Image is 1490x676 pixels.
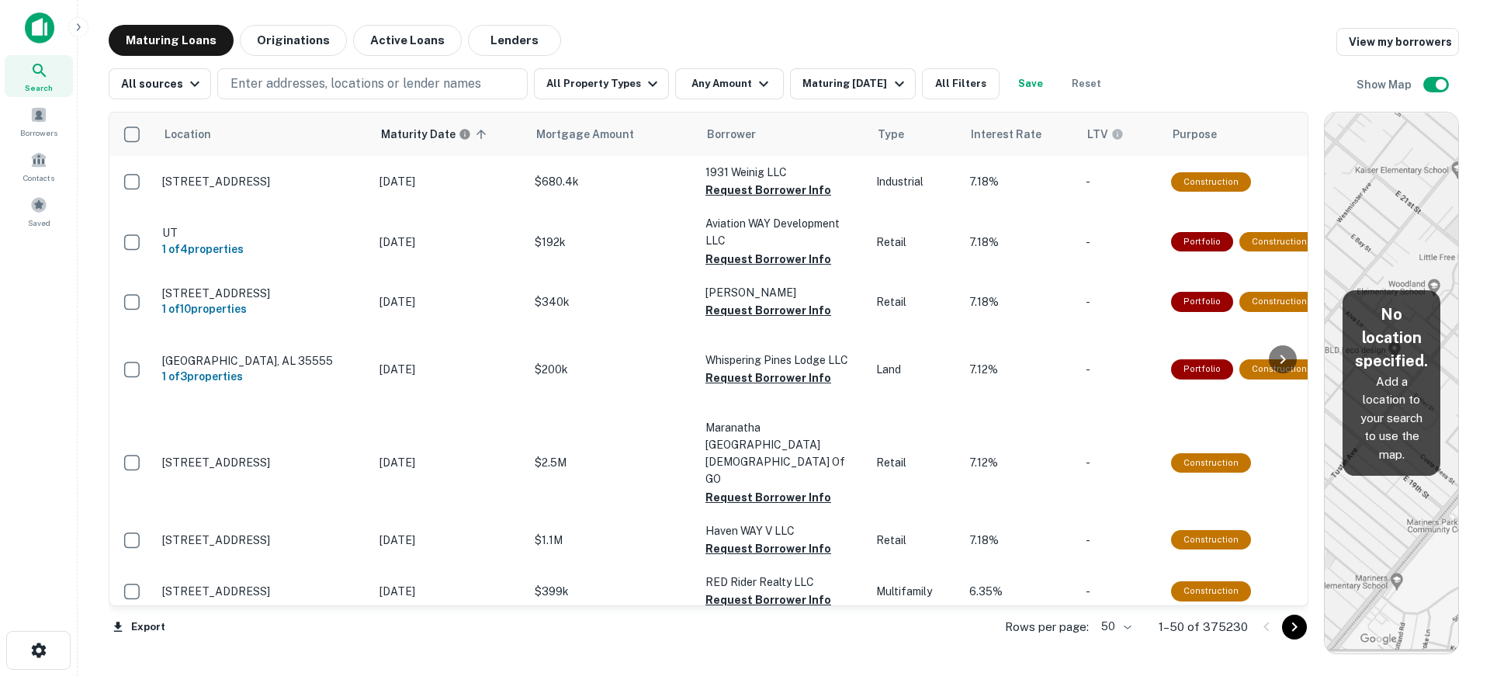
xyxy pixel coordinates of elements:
[969,173,1070,190] p: 7.18%
[705,419,861,487] p: Maranatha [GEOGRAPHIC_DATA] [DEMOGRAPHIC_DATA] Of GO
[1171,581,1251,601] div: This loan purpose was for construction
[162,286,364,300] p: [STREET_ADDRESS]
[876,234,954,251] p: Retail
[705,369,831,387] button: Request Borrower Info
[536,125,654,144] span: Mortgage Amount
[25,81,53,94] span: Search
[25,12,54,43] img: capitalize-icon.png
[372,113,527,156] th: Maturity dates displayed may be estimated. Please contact the lender for the most accurate maturi...
[969,293,1070,310] p: 7.18%
[535,293,690,310] p: $340k
[971,125,1062,144] span: Interest Rate
[969,532,1070,549] p: 7.18%
[121,75,204,93] div: All sources
[535,361,690,378] p: $200k
[705,522,861,539] p: Haven WAY V LLC
[707,125,756,144] span: Borrower
[162,456,364,470] p: [STREET_ADDRESS]
[1355,303,1428,373] h5: No location specified.
[876,532,954,549] p: Retail
[1086,456,1090,469] span: -
[1171,530,1251,549] div: This loan purpose was for construction
[5,145,73,187] div: Contacts
[1171,359,1233,379] div: This is a portfolio loan with 3 properties
[876,293,954,310] p: Retail
[162,584,364,598] p: [STREET_ADDRESS]
[109,615,169,639] button: Export
[535,532,690,549] p: $1.1M
[162,226,364,240] p: UT
[1086,534,1090,546] span: -
[1239,232,1319,251] div: This loan purpose was for construction
[162,354,364,368] p: [GEOGRAPHIC_DATA], AL 35555
[1159,618,1248,636] p: 1–50 of 375230
[705,215,861,249] p: Aviation WAY Development LLC
[876,173,954,190] p: Industrial
[5,190,73,232] a: Saved
[705,352,861,369] p: Whispering Pines Lodge LLC
[162,368,364,385] h6: 1 of 3 properties
[5,100,73,142] a: Borrowers
[379,293,519,310] p: [DATE]
[705,301,831,320] button: Request Borrower Info
[162,300,364,317] h6: 1 of 10 properties
[534,68,669,99] button: All Property Types
[1171,232,1233,251] div: This is a portfolio loan with 4 properties
[1239,292,1319,311] div: This loan purpose was for construction
[535,454,690,471] p: $2.5M
[20,127,57,139] span: Borrowers
[868,113,962,156] th: Type
[379,454,519,471] p: [DATE]
[353,25,462,56] button: Active Loans
[535,173,690,190] p: $680.4k
[1282,615,1307,640] button: Go to next page
[28,217,50,229] span: Saved
[1078,113,1163,156] th: LTVs displayed on the website are for informational purposes only and may be reported incorrectly...
[876,454,954,471] p: Retail
[162,533,364,547] p: [STREET_ADDRESS]
[1062,68,1111,99] button: Reset
[217,68,528,99] button: Enter addresses, locations or lender names
[1412,552,1490,626] iframe: Chat Widget
[1173,125,1237,144] span: Purpose
[705,488,831,507] button: Request Borrower Info
[468,25,561,56] button: Lenders
[705,284,861,301] p: [PERSON_NAME]
[1355,373,1428,464] p: Add a location to your search to use the map.
[1087,126,1108,143] h6: LTV
[705,539,831,558] button: Request Borrower Info
[1325,113,1458,653] img: map-placeholder.webp
[164,125,231,144] span: Location
[162,175,364,189] p: [STREET_ADDRESS]
[379,532,519,549] p: [DATE]
[969,583,1070,600] p: 6.35%
[876,583,954,600] p: Multifamily
[878,125,904,144] span: Type
[962,113,1078,156] th: Interest Rate
[1086,585,1090,598] span: -
[162,241,364,258] h6: 1 of 4 properties
[23,172,54,184] span: Contacts
[379,583,519,600] p: [DATE]
[802,75,908,93] div: Maturing [DATE]
[240,25,347,56] button: Originations
[109,25,234,56] button: Maturing Loans
[705,591,831,609] button: Request Borrower Info
[1357,76,1414,93] h6: Show Map
[527,113,698,156] th: Mortgage Amount
[1086,175,1090,188] span: -
[1087,126,1124,143] div: LTVs displayed on the website are for informational purposes only and may be reported incorrectly...
[1163,113,1327,156] th: Purpose
[698,113,868,156] th: Borrower
[1086,236,1090,248] span: -
[535,583,690,600] p: $399k
[5,55,73,97] a: Search
[1171,453,1251,473] div: This loan purpose was for construction
[1087,126,1144,143] span: LTVs displayed on the website are for informational purposes only and may be reported incorrectly...
[705,181,831,199] button: Request Borrower Info
[675,68,784,99] button: Any Amount
[705,574,861,591] p: RED Rider Realty LLC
